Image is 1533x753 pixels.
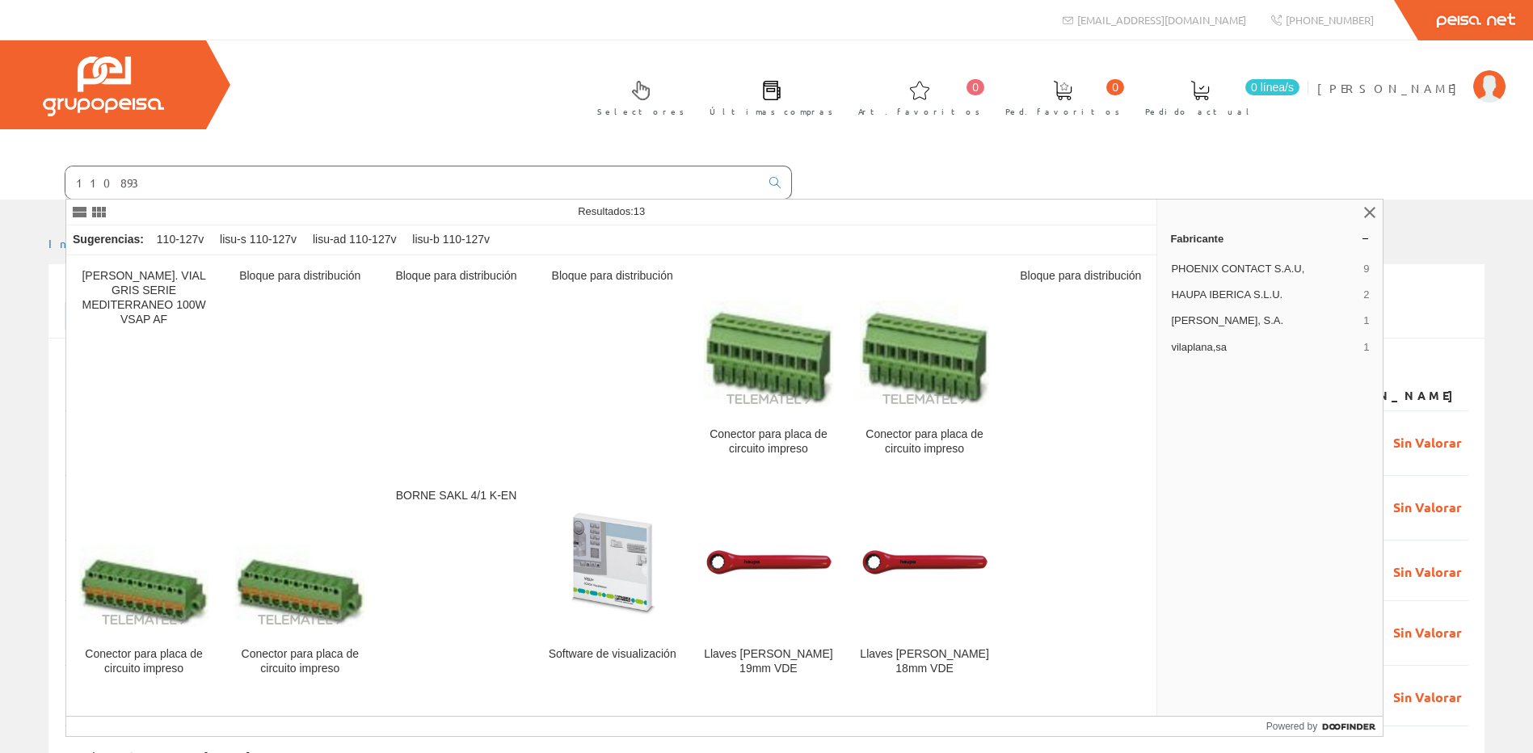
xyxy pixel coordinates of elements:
[1393,617,1462,645] span: Sin Valorar
[48,236,117,250] a: Inicio
[1003,256,1158,475] a: Bloque para distribución
[704,497,833,626] img: Llaves Estrella de trinquete 19mm VDE
[548,497,677,626] img: Software de visualización
[222,256,377,475] a: Bloque para distribución
[1106,79,1124,95] span: 0
[1363,340,1369,355] span: 1
[1363,262,1369,276] span: 9
[65,353,1468,381] div: de 103
[847,256,1002,475] a: Conector para placa de circuito impreso Conector para placa de circuito impreso
[65,353,206,377] label: Mostrar
[66,229,147,251] div: Sugerencias:
[1286,13,1374,27] span: [PHONE_NUMBER]
[1393,492,1462,520] span: Sin Valorar
[1171,288,1357,302] span: HAUPA IBERICA S.L.U.
[704,647,833,676] div: Llaves [PERSON_NAME] 19mm VDE
[65,381,197,410] th: Número
[535,256,690,475] a: Bloque para distribución
[43,57,164,116] img: Grupo Peisa
[306,225,403,255] div: lisu-ad 110-127v
[1393,682,1462,709] span: Sin Valorar
[1393,557,1462,584] span: Sin Valorar
[1393,427,1462,455] span: Sin Valorar
[548,269,677,284] div: Bloque para distribución
[704,277,833,406] img: Conector para placa de circuito impreso
[378,476,533,695] a: BORNE SAKL 4/1 K-EN
[693,67,841,126] a: Últimas compras
[406,225,496,255] div: lisu-b 110-127v
[967,79,984,95] span: 0
[1266,717,1383,736] a: Powered by
[213,225,303,255] div: lisu-s 110-127v
[1171,340,1357,355] span: vilaplana,sa
[691,256,846,475] a: Conector para placa de circuito impreso Conector para placa de circuito impreso
[1016,269,1145,284] div: Bloque para distribución
[535,476,690,695] a: Software de visualización Software de visualización
[847,476,1002,695] a: Llaves Estrella de trinquete 18mm VDE Llaves [PERSON_NAME] 18mm VDE
[235,647,364,676] div: Conector para placa de circuito impreso
[378,256,533,475] a: Bloque para distribución
[1266,719,1317,734] span: Powered by
[65,166,760,199] input: Buscar ...
[391,489,520,503] div: BORNE SAKL 4/1 K-EN
[66,476,221,695] a: Conector para placa de circuito impreso Conector para placa de circuito impreso
[1005,103,1120,120] span: Ped. favoritos
[860,427,989,456] div: Conector para placa de circuito impreso
[79,497,208,626] img: Conector para placa de circuito impreso
[1171,262,1357,276] span: PHOENIX CONTACT S.A.U,
[1317,80,1465,96] span: [PERSON_NAME]
[691,476,846,695] a: Llaves Estrella de trinquete 19mm VDE Llaves [PERSON_NAME] 19mm VDE
[1245,79,1299,95] span: 0 línea/s
[79,647,208,676] div: Conector para placa de circuito impreso
[704,427,833,456] div: Conector para placa de circuito impreso
[65,282,295,301] span: Listado mis albaranes
[235,497,364,626] img: Conector para placa de circuito impreso
[710,103,833,120] span: Últimas compras
[634,205,645,217] span: 13
[860,497,989,626] img: Llaves Estrella de trinquete 18mm VDE
[581,67,693,126] a: Selectores
[1363,288,1369,302] span: 2
[1145,103,1255,120] span: Pedido actual
[222,476,377,695] a: Conector para placa de circuito impreso Conector para placa de circuito impreso
[65,302,937,330] input: Introduzca parte o toda la referencia1, referencia2, número, fecha(dd/mm/yy) o rango de fechas(dd...
[150,225,210,255] div: 110-127v
[858,103,980,120] span: Art. favoritos
[66,256,221,475] a: [PERSON_NAME]. VIAL GRIS SERIE MEDITERRANEO 100W VSAP AF
[1317,67,1506,82] a: [PERSON_NAME]
[1363,313,1369,328] span: 1
[860,277,989,406] img: Conector para placa de circuito impreso
[1157,225,1383,251] a: Fabricante
[548,647,677,662] div: Software de visualización
[79,269,208,327] div: [PERSON_NAME]. VIAL GRIS SERIE MEDITERRANEO 100W VSAP AF
[597,103,684,120] span: Selectores
[1077,13,1246,27] span: [EMAIL_ADDRESS][DOMAIN_NAME]
[235,269,364,284] div: Bloque para distribución
[391,269,520,284] div: Bloque para distribución
[578,205,645,217] span: Resultados:
[860,647,989,676] div: Llaves [PERSON_NAME] 18mm VDE
[1171,313,1357,328] span: [PERSON_NAME], S.A.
